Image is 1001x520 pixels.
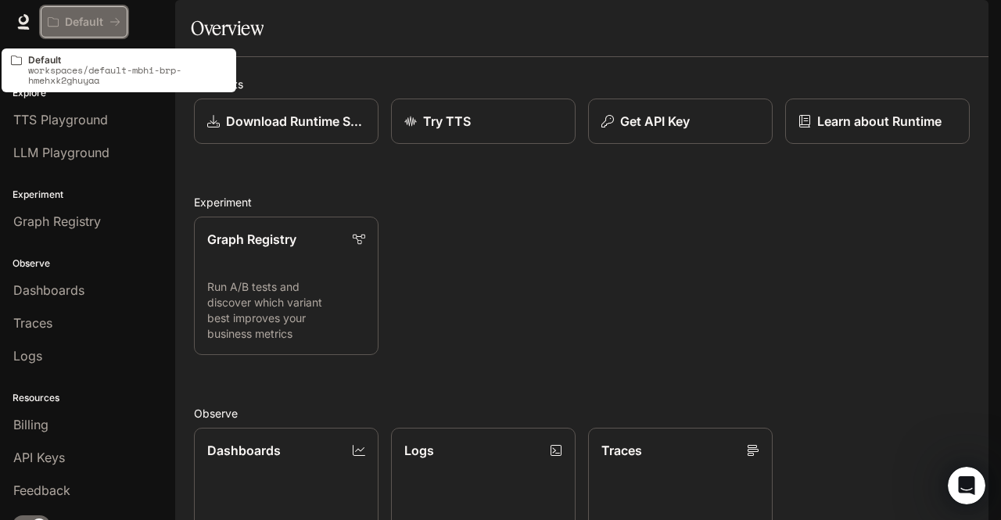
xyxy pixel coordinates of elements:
p: Logs [404,441,434,460]
p: workspaces/default-mbhi-brp-hmehxk2ghuyaa [28,65,227,85]
a: Learn about Runtime [785,99,970,144]
a: Download Runtime SDK [194,99,379,144]
p: Graph Registry [207,230,296,249]
button: Get API Key [588,99,773,144]
p: Try TTS [423,112,471,131]
h2: Shortcuts [194,76,970,92]
p: Download Runtime SDK [226,112,365,131]
h1: Overview [191,13,264,44]
p: Get API Key [620,112,690,131]
iframe: Intercom live chat [948,467,985,504]
h2: Observe [194,405,970,421]
p: Default [65,16,103,29]
button: All workspaces [41,6,127,38]
p: Default [28,55,227,65]
a: Try TTS [391,99,576,144]
p: Traces [601,441,642,460]
a: Graph RegistryRun A/B tests and discover which variant best improves your business metrics [194,217,379,355]
p: Run A/B tests and discover which variant best improves your business metrics [207,279,365,342]
p: Learn about Runtime [817,112,942,131]
p: Dashboards [207,441,281,460]
h2: Experiment [194,194,970,210]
